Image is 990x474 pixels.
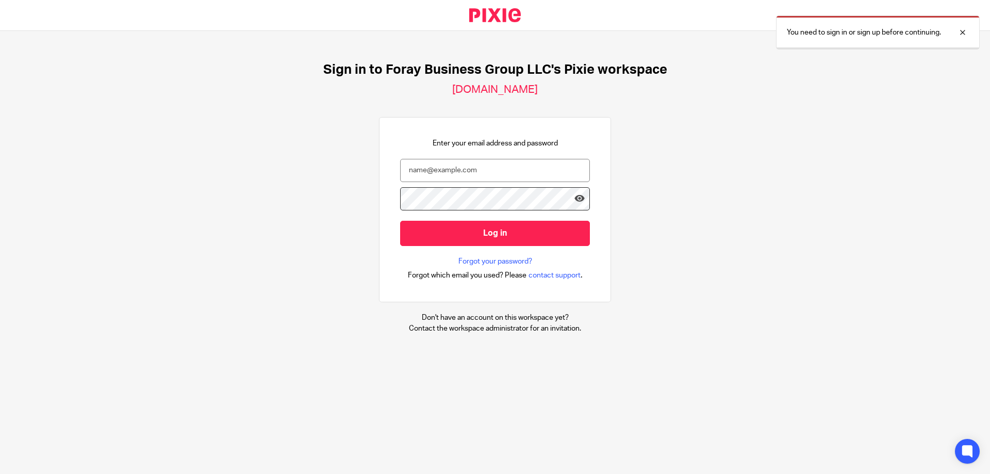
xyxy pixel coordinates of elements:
h1: Sign in to Foray Business Group LLC's Pixie workspace [323,62,667,78]
div: . [408,269,583,281]
span: contact support [529,270,581,281]
p: Don't have an account on this workspace yet? [409,313,581,323]
input: name@example.com [400,159,590,182]
p: You need to sign in or sign up before continuing. [787,27,941,38]
span: Forgot which email you used? Please [408,270,526,281]
p: Enter your email address and password [433,138,558,149]
h2: [DOMAIN_NAME] [452,83,538,96]
a: Forgot your password? [458,256,532,267]
p: Contact the workspace administrator for an invitation. [409,323,581,334]
input: Log in [400,221,590,246]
